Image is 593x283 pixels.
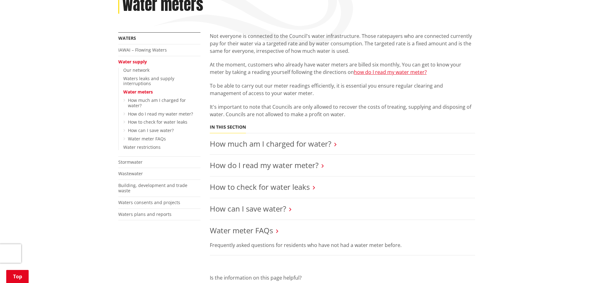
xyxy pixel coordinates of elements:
a: Top [6,270,29,283]
a: Waters leaks and supply interruptions [123,75,174,87]
iframe: Messenger Launcher [564,257,587,279]
a: How do I read my water meter? [210,160,318,170]
a: Wastewater [118,171,143,176]
p: At the moment, customers who already have water meters are billed six monthly, You can get to kno... [210,61,475,76]
a: Water meter FAQs [210,225,273,235]
a: Water meter FAQs [128,136,166,142]
p: Frequently asked questions for residents who have not had a water meter before. [210,241,475,249]
a: Building, development and trade waste [118,182,187,194]
a: How to check for water leaks [128,119,187,125]
a: How much am I charged for water? [210,139,331,149]
p: To be able to carry out our meter readings efficiently, it is essential you ensure regular cleari... [210,82,475,97]
a: How can I save water? [128,127,174,133]
a: Waters [118,35,136,41]
a: Our network [123,67,149,73]
p: Is the information on this page helpful? [210,274,475,281]
h5: In this section [210,125,246,130]
p: It's important to note that Councils are only allowed to recover the costs of treating, supplying... [210,103,475,118]
a: How can I save water? [210,203,286,214]
a: Waters plans and reports [118,211,172,217]
a: Stormwater [118,159,143,165]
a: Waters consents and projects [118,199,180,205]
a: Water meters [123,89,153,95]
a: Water restrictions [123,144,161,150]
a: how do I read my water meter? [354,69,427,75]
a: IAWAI – Flowing Waters [118,47,167,53]
a: How much am I charged for water? [128,97,186,108]
p: Not everyone is connected to the Council's water infrastructure. Those ratepayers who are connect... [210,32,475,55]
a: How to check for water leaks [210,182,310,192]
a: Water supply [118,59,147,65]
a: How do I read my water meter? [128,111,193,117]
